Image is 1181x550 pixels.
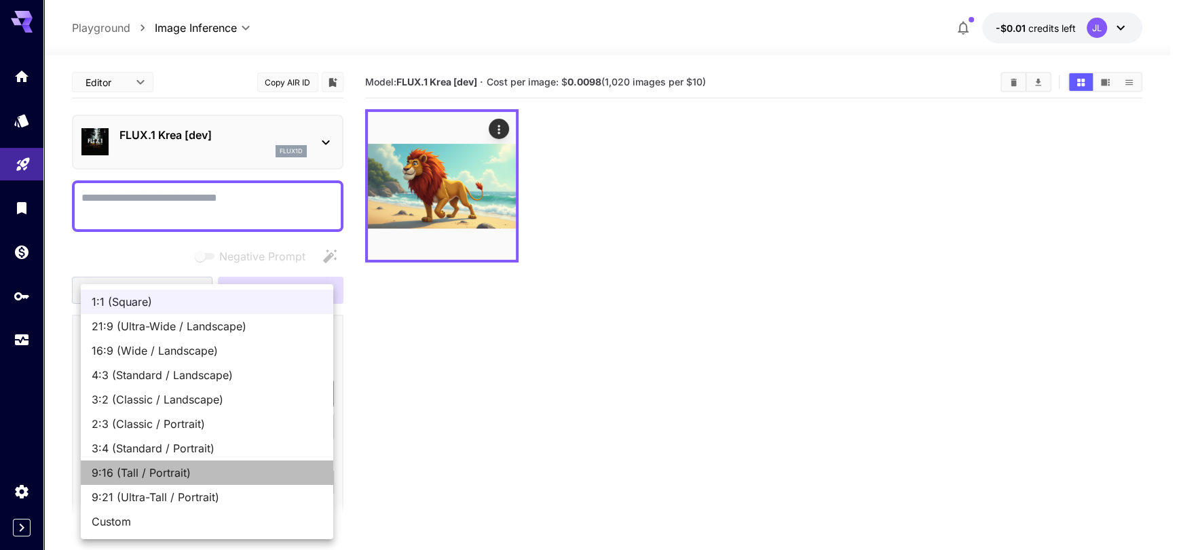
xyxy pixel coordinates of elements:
span: 16:9 (Wide / Landscape) [92,342,322,359]
span: 2:3 (Classic / Portrait) [92,416,322,432]
span: 3:2 (Classic / Landscape) [92,391,322,408]
span: Custom [92,513,322,530]
span: 1:1 (Square) [92,294,322,310]
span: 9:16 (Tall / Portrait) [92,465,322,481]
span: 21:9 (Ultra-Wide / Landscape) [92,318,322,334]
span: 3:4 (Standard / Portrait) [92,440,322,456]
span: 4:3 (Standard / Landscape) [92,367,322,383]
span: 9:21 (Ultra-Tall / Portrait) [92,489,322,505]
